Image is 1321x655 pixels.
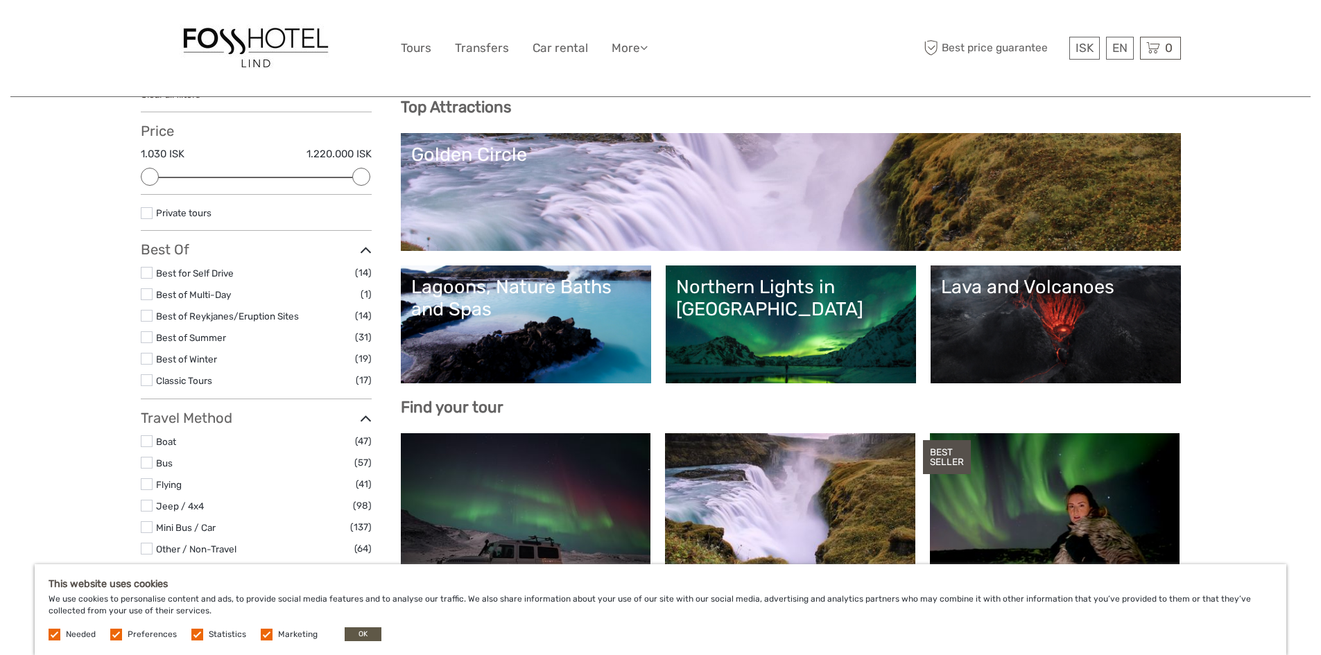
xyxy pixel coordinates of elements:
label: Needed [66,629,96,640]
span: (1) [361,286,372,302]
a: Tours [401,38,431,58]
a: Best for Self Drive [156,268,234,279]
a: Jeep / 4x4 [156,500,204,512]
span: ISK [1076,41,1094,55]
h5: This website uses cookies [49,578,1272,590]
div: EN [1106,37,1134,60]
h3: Price [141,123,372,139]
a: Lava and Volcanoes [941,276,1171,373]
span: (98) [353,498,372,514]
a: Other / Non-Travel [156,543,236,554]
span: (64) [354,541,372,557]
span: (14) [355,308,372,324]
a: Transfers [455,38,509,58]
span: (31) [355,329,372,345]
button: Open LiveChat chat widget [159,21,176,38]
div: Northern Lights in [GEOGRAPHIC_DATA] [676,276,906,321]
b: Top Attractions [401,98,511,116]
div: Lava and Volcanoes [941,276,1171,298]
a: Mini Bus / Car [156,522,216,533]
div: We use cookies to personalise content and ads, to provide social media features and to analyse ou... [35,564,1286,655]
span: (82) [353,562,372,578]
span: Best price guarantee [921,37,1066,60]
a: Best of Reykjanes/Eruption Sites [156,311,299,322]
a: Best of Multi-Day [156,289,231,300]
b: Find your tour [401,398,503,417]
a: Boat [156,436,176,447]
span: (41) [356,476,372,492]
a: Car rental [533,38,588,58]
a: More [612,38,648,58]
div: BEST SELLER [923,440,971,475]
a: Lagoons, Nature Baths and Spas [411,276,641,373]
div: Lagoons, Nature Baths and Spas [411,276,641,321]
span: (19) [355,351,372,367]
button: OK [345,627,381,641]
a: Classic Tours [156,375,212,386]
a: Flying [156,479,182,490]
a: Best of Winter [156,353,217,365]
span: (137) [350,519,372,535]
h3: Best Of [141,241,372,258]
a: Best of Summer [156,332,226,343]
img: 1558-f877dab1-b831-4070-87d7-0a2017c1294e_logo_big.jpg [180,24,332,72]
label: Preferences [128,629,177,640]
label: 1.220.000 ISK [306,147,372,161]
p: We're away right now. Please check back later! [19,24,157,35]
div: Golden Circle [411,143,1171,166]
label: Statistics [209,629,246,640]
span: (47) [355,433,372,449]
a: Northern Lights in [GEOGRAPHIC_DATA] [676,276,906,373]
a: Bus [156,457,173,469]
span: 0 [1163,41,1175,55]
span: (17) [356,372,372,388]
span: (57) [354,455,372,471]
a: Private tours [156,207,211,218]
a: Golden Circle [411,143,1171,241]
h3: Travel Method [141,410,372,426]
span: (14) [355,265,372,281]
label: Marketing [278,629,318,640]
label: 1.030 ISK [141,147,184,161]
